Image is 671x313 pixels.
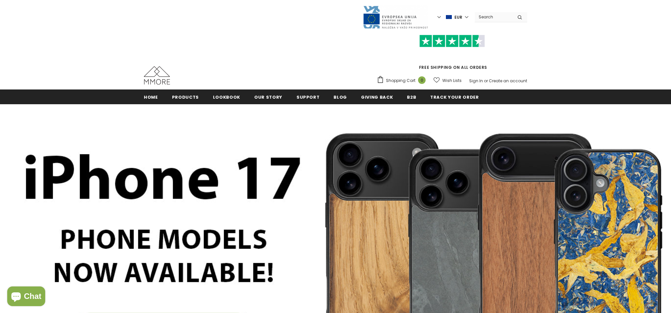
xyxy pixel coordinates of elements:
a: Giving back [361,89,393,104]
span: Track your order [430,94,479,100]
span: Giving back [361,94,393,100]
span: FREE SHIPPING ON ALL ORDERS [377,38,527,70]
a: Shopping Cart 0 [377,76,429,86]
a: Sign In [469,78,483,84]
a: Track your order [430,89,479,104]
span: Blog [334,94,347,100]
a: Lookbook [213,89,240,104]
a: Create an account [489,78,527,84]
span: or [484,78,488,84]
a: support [297,89,320,104]
span: B2B [407,94,416,100]
a: Home [144,89,158,104]
a: Products [172,89,199,104]
inbox-online-store-chat: Shopify online store chat [5,286,47,308]
span: Lookbook [213,94,240,100]
a: B2B [407,89,416,104]
span: Products [172,94,199,100]
span: Home [144,94,158,100]
a: Javni Razpis [363,14,428,20]
iframe: Customer reviews powered by Trustpilot [377,47,527,64]
span: Our Story [254,94,282,100]
a: Blog [334,89,347,104]
a: Our Story [254,89,282,104]
a: Wish Lists [433,75,462,86]
span: Shopping Cart [386,77,415,84]
span: support [297,94,320,100]
span: Wish Lists [442,77,462,84]
span: EUR [454,14,462,21]
span: 0 [418,76,426,84]
img: Javni Razpis [363,5,428,29]
img: MMORE Cases [144,66,170,85]
input: Search Site [475,12,512,22]
img: Trust Pilot Stars [419,35,485,48]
